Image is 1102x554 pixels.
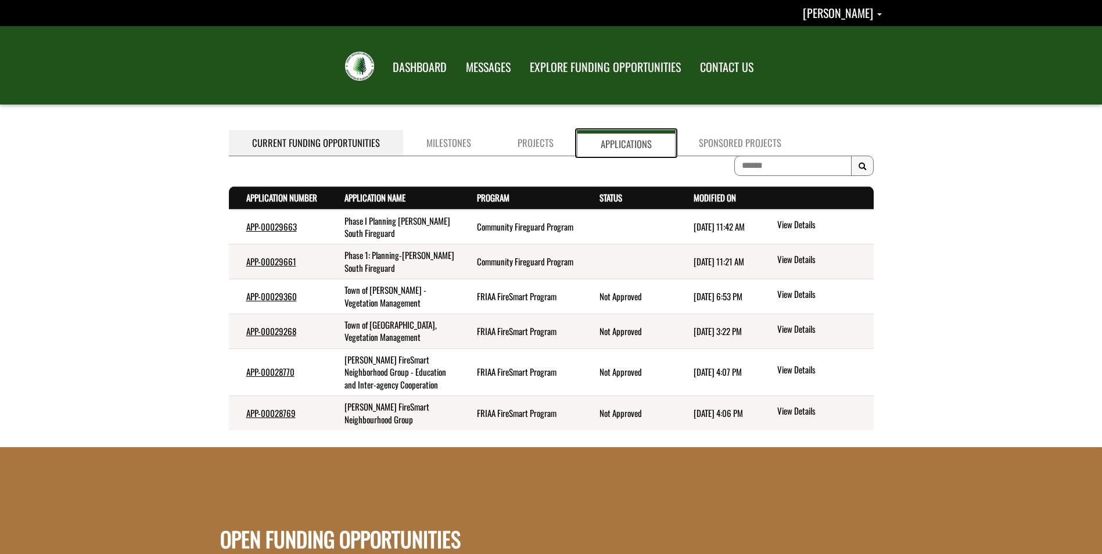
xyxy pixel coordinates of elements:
[246,191,317,204] a: Application Number
[521,53,690,82] a: EXPLORE FUNDING OPPORTUNITIES
[460,210,582,244] td: Community Fireguard Program
[758,244,873,279] td: action menu
[229,396,327,430] td: APP-00028769
[676,244,758,279] td: 9/23/2025 11:21 AM
[460,279,582,314] td: FRIAA FireSmart Program
[851,156,874,177] button: Search Results
[777,323,868,337] a: View details
[344,191,405,204] a: Application Name
[246,220,297,233] a: APP-00029663
[803,4,882,21] a: Cristina Shantz
[777,364,868,377] a: View details
[220,459,461,550] h1: OPEN FUNDING OPPORTUNITIES
[327,244,460,279] td: Phase 1: Planning-Hinton South Fireguard
[694,406,743,419] time: [DATE] 4:06 PM
[327,348,460,395] td: Hinton FireSmart Neighborhood Group - Education and Inter-agency Cooperation
[777,218,868,232] a: View details
[229,130,403,156] a: Current Funding Opportunities
[460,396,582,430] td: FRIAA FireSmart Program
[229,348,327,395] td: APP-00028770
[460,348,582,395] td: FRIAA FireSmart Program
[694,255,744,268] time: [DATE] 11:21 AM
[694,290,742,303] time: [DATE] 6:53 PM
[327,279,460,314] td: Town of Hinton - Vegetation Management
[777,405,868,419] a: View details
[384,53,455,82] a: DASHBOARD
[676,210,758,244] td: 9/23/2025 11:42 AM
[457,53,519,82] a: MESSAGES
[777,288,868,302] a: View details
[676,130,805,156] a: Sponsored Projects
[246,365,295,378] a: APP-00028770
[758,187,873,210] th: Actions
[460,314,582,349] td: FRIAA FireSmart Program
[758,210,873,244] td: action menu
[600,191,622,204] a: Status
[382,49,762,82] nav: Main Navigation
[691,53,762,82] a: CONTACT US
[758,348,873,395] td: action menu
[246,290,297,303] a: APP-00029360
[582,396,677,430] td: Not Approved
[758,396,873,430] td: action menu
[676,396,758,430] td: 3/22/2024 4:06 PM
[327,210,460,244] td: Phase I Planning Hinton South Fireguard
[477,191,509,204] a: Program
[229,314,327,349] td: APP-00029268
[758,279,873,314] td: action menu
[403,130,494,156] a: Milestones
[246,325,296,337] a: APP-00029268
[694,191,736,204] a: Modified On
[582,279,677,314] td: Not Approved
[676,279,758,314] td: 4/10/2025 6:53 PM
[734,156,852,176] input: To search on partial text, use the asterisk (*) wildcard character.
[577,130,676,156] a: Applications
[229,279,327,314] td: APP-00029360
[803,4,873,21] span: [PERSON_NAME]
[460,244,582,279] td: Community Fireguard Program
[327,396,460,430] td: Hinton FireSmart Neighbourhood Group
[246,255,296,268] a: APP-00029661
[676,348,758,395] td: 3/22/2024 4:07 PM
[694,365,742,378] time: [DATE] 4:07 PM
[777,253,868,267] a: View details
[246,406,296,419] a: APP-00028769
[676,314,758,349] td: 1/20/2025 3:22 PM
[582,314,677,349] td: Not Approved
[758,314,873,349] td: action menu
[229,210,327,244] td: APP-00029663
[694,220,745,233] time: [DATE] 11:42 AM
[229,244,327,279] td: APP-00029661
[345,52,374,81] img: FRIAA Submissions Portal
[327,314,460,349] td: Town of Hinton, Vegetation Management
[694,325,742,337] time: [DATE] 3:22 PM
[494,130,577,156] a: Projects
[582,348,677,395] td: Not Approved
